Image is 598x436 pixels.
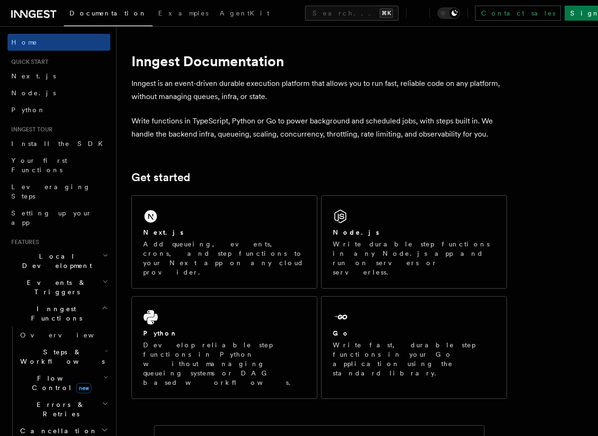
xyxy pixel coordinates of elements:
[131,115,507,141] p: Write functions in TypeScript, Python or Go to power background and scheduled jobs, with steps bu...
[11,183,91,200] span: Leveraging Steps
[131,195,317,289] a: Next.jsAdd queueing, events, crons, and step functions to your Next app on any cloud provider.
[69,9,147,17] span: Documentation
[16,347,105,366] span: Steps & Workflows
[8,304,101,323] span: Inngest Functions
[11,106,46,114] span: Python
[143,340,306,387] p: Develop reliable step functions in Python without managing queueing systems or DAG based workflows.
[131,171,190,184] a: Get started
[8,248,110,274] button: Local Development
[214,3,275,25] a: AgentKit
[8,278,102,297] span: Events & Triggers
[20,331,117,339] span: Overview
[8,274,110,300] button: Events & Triggers
[475,6,561,21] a: Contact sales
[8,178,110,205] a: Leveraging Steps
[8,135,110,152] a: Install the SDK
[64,3,153,26] a: Documentation
[143,228,184,237] h2: Next.js
[16,396,110,422] button: Errors & Retries
[131,296,317,399] a: PythonDevelop reliable step functions in Python without managing queueing systems or DAG based wo...
[321,296,507,399] a: GoWrite fast, durable step functions in your Go application using the standard library.
[8,84,110,101] a: Node.js
[333,329,350,338] h2: Go
[8,101,110,118] a: Python
[333,340,495,378] p: Write fast, durable step functions in your Go application using the standard library.
[131,77,507,103] p: Inngest is an event-driven durable execution platform that allows you to run fast, reliable code ...
[333,228,379,237] h2: Node.js
[380,8,393,18] kbd: ⌘K
[8,58,48,66] span: Quick start
[8,300,110,327] button: Inngest Functions
[16,400,102,419] span: Errors & Retries
[8,152,110,178] a: Your first Functions
[11,72,56,80] span: Next.js
[16,344,110,370] button: Steps & Workflows
[8,126,53,133] span: Inngest tour
[220,9,269,17] span: AgentKit
[8,238,39,246] span: Features
[11,209,92,226] span: Setting up your app
[143,329,178,338] h2: Python
[333,239,495,277] p: Write durable step functions in any Node.js app and run on servers or serverless.
[153,3,214,25] a: Examples
[158,9,208,17] span: Examples
[143,239,306,277] p: Add queueing, events, crons, and step functions to your Next app on any cloud provider.
[321,195,507,289] a: Node.jsWrite durable step functions in any Node.js app and run on servers or serverless.
[16,370,110,396] button: Flow Controlnew
[16,426,98,436] span: Cancellation
[131,53,507,69] h1: Inngest Documentation
[8,34,110,51] a: Home
[11,89,56,97] span: Node.js
[305,6,399,21] button: Search...⌘K
[11,157,67,174] span: Your first Functions
[16,327,110,344] a: Overview
[76,383,92,393] span: new
[8,252,102,270] span: Local Development
[8,205,110,231] a: Setting up your app
[8,68,110,84] a: Next.js
[16,374,103,392] span: Flow Control
[437,8,460,19] button: Toggle dark mode
[11,38,38,47] span: Home
[11,140,108,147] span: Install the SDK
